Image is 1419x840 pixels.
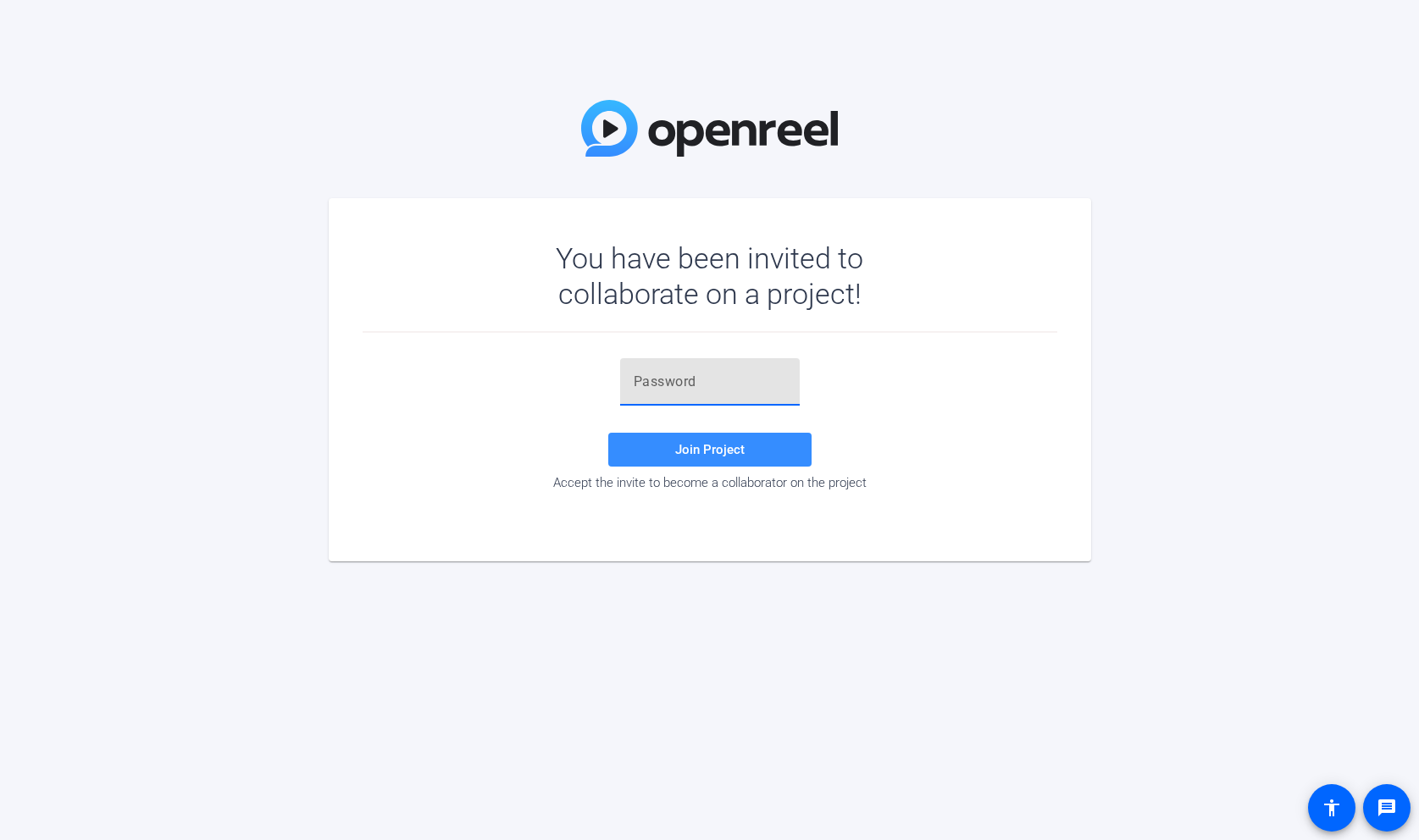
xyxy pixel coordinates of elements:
[363,475,1057,490] div: Accept the invite to become a collaborator on the project
[581,100,839,157] img: OpenReel Logo
[634,372,786,392] input: Password
[675,442,745,457] span: Join Project
[507,240,912,312] div: You have been invited to collaborate on a project!
[608,433,812,467] button: Join Project
[1377,798,1397,818] mat-icon: message
[1322,798,1342,818] mat-icon: accessibility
